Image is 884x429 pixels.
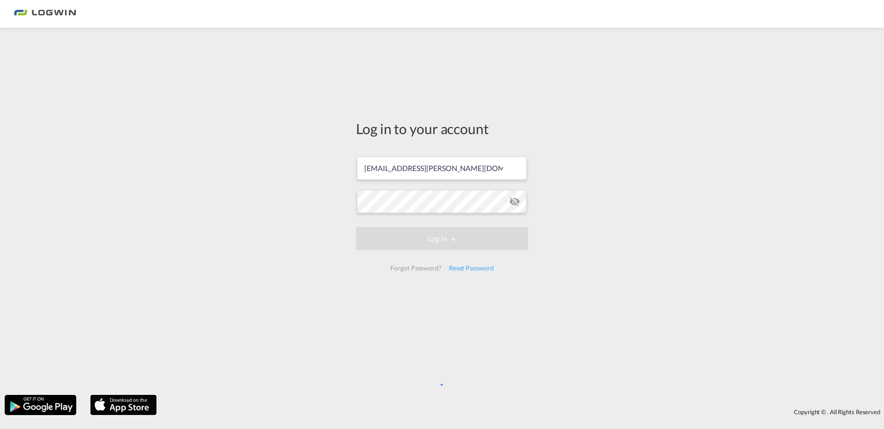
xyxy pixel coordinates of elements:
[161,404,884,420] div: Copyright © . All Rights Reserved
[356,227,528,250] button: LOGIN
[14,4,76,25] img: bc73a0e0d8c111efacd525e4c8ad7d32.png
[445,260,497,276] div: Reset Password
[387,260,445,276] div: Forgot Password?
[357,157,527,180] input: Enter email/phone number
[509,196,520,207] md-icon: icon-eye-off
[356,119,528,138] div: Log in to your account
[89,394,158,416] img: apple.png
[4,394,77,416] img: google.png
